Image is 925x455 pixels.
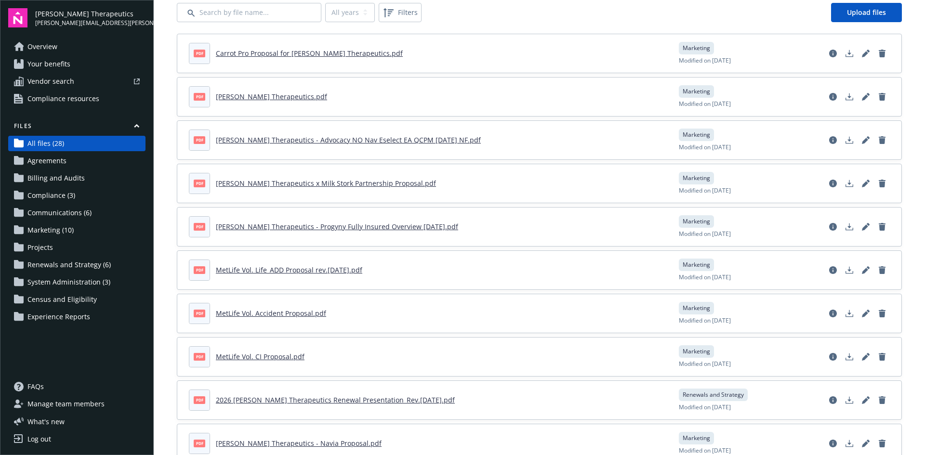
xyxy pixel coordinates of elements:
[847,8,886,17] span: Upload files
[679,446,731,455] span: Modified on [DATE]
[194,266,205,273] span: pdf
[874,176,890,191] a: Delete document
[858,46,873,61] a: Edit document
[825,176,841,191] a: View file details
[683,347,710,356] span: Marketing
[8,74,145,89] a: Vendor search
[8,274,145,290] a: System Administration (3)
[35,19,145,27] span: [PERSON_NAME][EMAIL_ADDRESS][PERSON_NAME][DOMAIN_NAME]
[825,46,841,61] a: View file details
[194,353,205,360] span: pdf
[216,265,362,274] a: MetLife Vol. Life_ADD Proposal rev.[DATE].pdf
[874,306,890,321] a: Delete document
[858,262,873,278] a: Edit document
[27,39,57,54] span: Overview
[683,174,710,182] span: Marketing
[842,392,857,408] a: Download document
[194,136,205,143] span: pdf
[858,219,873,234] a: Edit document
[842,306,857,321] a: Download document
[842,132,857,148] a: Download document
[842,349,857,364] a: Download document
[825,349,841,364] a: View file details
[8,153,145,169] a: Agreements
[194,310,205,317] span: pdf
[825,262,841,278] a: View file details
[8,136,145,151] a: All files (28)
[874,89,890,104] a: Delete document
[874,262,890,278] a: Delete document
[8,170,145,186] a: Billing and Audits
[27,188,75,203] span: Compliance (3)
[874,392,890,408] a: Delete document
[194,396,205,403] span: pdf
[35,8,145,27] button: [PERSON_NAME] Therapeutics[PERSON_NAME][EMAIL_ADDRESS][PERSON_NAME][DOMAIN_NAME]
[8,292,145,307] a: Census and Eligibility
[679,230,731,238] span: Modified on [DATE]
[679,273,731,282] span: Modified on [DATE]
[825,89,841,104] a: View file details
[679,100,731,108] span: Modified on [DATE]
[874,132,890,148] a: Delete document
[874,349,890,364] a: Delete document
[27,153,66,169] span: Agreements
[8,222,145,238] a: Marketing (10)
[825,392,841,408] a: View file details
[8,39,145,54] a: Overview
[27,416,65,427] span: What ' s new
[8,122,145,134] button: Files
[831,3,902,22] a: Upload files
[8,379,145,394] a: FAQs
[27,309,90,325] span: Experience Reports
[216,395,455,404] a: 2026 [PERSON_NAME] Therapeutics Renewal Presentation_Rev.[DATE].pdf
[216,352,304,361] a: MetLife Vol. CI Proposal.pdf
[679,316,731,325] span: Modified on [DATE]
[842,436,857,451] a: Download document
[216,222,458,231] a: [PERSON_NAME] Therapeutics - Progyny Fully Insured Overview [DATE].pdf
[27,292,97,307] span: Census and Eligibility
[8,188,145,203] a: Compliance (3)
[679,143,731,152] span: Modified on [DATE]
[216,92,327,101] a: [PERSON_NAME] Therapeutics.pdf
[679,186,731,195] span: Modified on [DATE]
[8,396,145,412] a: Manage team members
[679,360,731,368] span: Modified on [DATE]
[8,416,80,427] button: What's new
[842,219,857,234] a: Download document
[858,176,873,191] a: Edit document
[8,240,145,255] a: Projects
[27,240,53,255] span: Projects
[874,46,890,61] a: Delete document
[27,396,105,412] span: Manage team members
[825,436,841,451] a: View file details
[194,440,205,447] span: pdf
[27,274,110,290] span: System Administration (3)
[842,176,857,191] a: Download document
[8,56,145,72] a: Your benefits
[27,379,44,394] span: FAQs
[8,91,145,106] a: Compliance resources
[683,304,710,312] span: Marketing
[679,56,731,65] span: Modified on [DATE]
[858,436,873,451] a: Edit document
[683,260,710,269] span: Marketing
[194,223,205,230] span: pdf
[27,91,99,106] span: Compliance resources
[216,309,326,318] a: MetLife Vol. Accident Proposal.pdf
[858,306,873,321] a: Edit document
[27,136,64,151] span: All files (28)
[874,436,890,451] a: Delete document
[216,135,481,144] a: [PERSON_NAME] Therapeutics - Advocacy NO Nav Eselect EA QCPM [DATE] NF.pdf
[842,46,857,61] a: Download document
[858,132,873,148] a: Edit document
[679,403,731,412] span: Modified on [DATE]
[842,262,857,278] a: Download document
[8,309,145,325] a: Experience Reports
[216,49,403,58] a: Carrot Pro Proposal for [PERSON_NAME] Therapeutics.pdf
[8,8,27,27] img: navigator-logo.svg
[683,130,710,139] span: Marketing
[194,50,205,57] span: pdf
[27,170,85,186] span: Billing and Audits
[858,392,873,408] a: Edit document
[177,3,321,22] input: Search by file name...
